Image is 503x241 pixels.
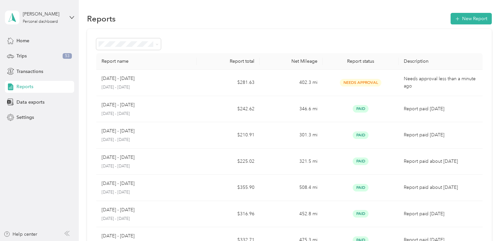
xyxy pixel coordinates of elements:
[328,58,393,64] div: Report status
[102,111,192,117] p: [DATE] - [DATE]
[102,154,134,161] p: [DATE] - [DATE]
[16,114,34,121] span: Settings
[102,163,192,169] p: [DATE] - [DATE]
[87,15,116,22] h1: Reports
[340,79,381,86] span: Needs Approval
[63,53,72,59] span: 53
[353,157,369,165] span: Paid
[16,37,29,44] span: Home
[4,231,37,238] button: Help center
[260,175,323,201] td: 508.4 mi
[16,68,43,75] span: Transactions
[404,184,477,191] p: Report paid about [DATE]
[197,201,260,227] td: $316.96
[197,175,260,201] td: $355.90
[23,11,64,17] div: [PERSON_NAME]
[404,210,477,218] p: Report paid [DATE]
[353,105,369,113] span: Paid
[404,105,477,113] p: Report paid [DATE]
[260,122,323,149] td: 301.3 mi
[197,53,260,70] th: Report total
[102,137,192,143] p: [DATE] - [DATE]
[102,127,134,135] p: [DATE] - [DATE]
[197,149,260,175] td: $225.02
[404,131,477,139] p: Report paid [DATE]
[197,70,260,96] td: $281.63
[102,189,192,195] p: [DATE] - [DATE]
[102,232,134,240] p: [DATE] - [DATE]
[102,75,134,82] p: [DATE] - [DATE]
[102,216,192,222] p: [DATE] - [DATE]
[16,52,27,59] span: Trips
[466,204,503,241] iframe: Everlance-gr Chat Button Frame
[451,13,492,24] button: New Report
[260,70,323,96] td: 402.3 mi
[260,96,323,122] td: 346.6 mi
[353,210,369,218] span: Paid
[353,184,369,191] span: Paid
[23,20,58,24] div: Personal dashboard
[197,122,260,149] td: $210.91
[102,180,134,187] p: [DATE] - [DATE]
[96,53,197,70] th: Report name
[197,96,260,122] td: $242.62
[353,131,369,139] span: Paid
[102,85,192,90] p: [DATE] - [DATE]
[102,206,134,214] p: [DATE] - [DATE]
[260,149,323,175] td: 321.5 mi
[399,53,483,70] th: Description
[260,53,323,70] th: Net Mileage
[16,83,33,90] span: Reports
[102,101,134,109] p: [DATE] - [DATE]
[16,99,44,106] span: Data exports
[404,75,477,90] p: Needs approval less than a minute ago
[260,201,323,227] td: 452.8 mi
[404,158,477,165] p: Report paid about [DATE]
